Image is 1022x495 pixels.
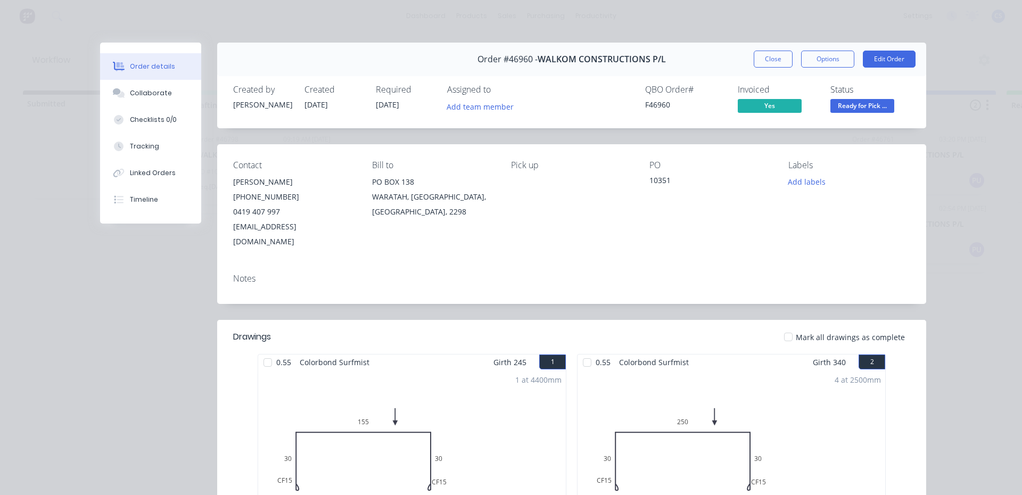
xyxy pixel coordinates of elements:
div: Created by [233,85,292,95]
button: Options [801,51,854,68]
div: [PERSON_NAME] [233,99,292,110]
button: Ready for Pick ... [830,99,894,115]
div: [PHONE_NUMBER] [233,189,355,204]
div: Timeline [130,195,158,204]
button: Add team member [441,99,520,113]
span: Girth 340 [813,354,846,370]
span: 0.55 [591,354,615,370]
button: Add team member [447,99,520,113]
button: Close [754,51,793,68]
div: Notes [233,274,910,284]
button: Order details [100,53,201,80]
span: [DATE] [376,100,399,110]
div: QBO Order # [645,85,725,95]
span: Yes [738,99,802,112]
div: 10351 [649,175,771,189]
div: [PERSON_NAME][PHONE_NUMBER]0419 407 997[EMAIL_ADDRESS][DOMAIN_NAME] [233,175,355,249]
div: Bill to [372,160,494,170]
span: 0.55 [272,354,295,370]
button: Timeline [100,186,201,213]
div: Labels [788,160,910,170]
button: Edit Order [863,51,916,68]
div: 0419 407 997 [233,204,355,219]
button: 1 [539,354,566,369]
button: Add labels [782,175,831,189]
span: Ready for Pick ... [830,99,894,112]
div: Checklists 0/0 [130,115,177,125]
span: Girth 245 [493,354,526,370]
div: [EMAIL_ADDRESS][DOMAIN_NAME] [233,219,355,249]
div: Created [304,85,363,95]
div: Status [830,85,910,95]
div: Linked Orders [130,168,176,178]
button: Collaborate [100,80,201,106]
div: Collaborate [130,88,172,98]
span: Order #46960 - [477,54,538,64]
span: [DATE] [304,100,328,110]
span: WALKOM CONSTRUCTIONS P/L [538,54,666,64]
button: Checklists 0/0 [100,106,201,133]
div: Pick up [511,160,633,170]
button: 2 [859,354,885,369]
div: Drawings [233,331,271,343]
div: [PERSON_NAME] [233,175,355,189]
div: Invoiced [738,85,818,95]
button: Linked Orders [100,160,201,186]
div: Contact [233,160,355,170]
div: PO [649,160,771,170]
button: Tracking [100,133,201,160]
div: 1 at 4400mm [515,374,562,385]
div: 4 at 2500mm [835,374,881,385]
div: Required [376,85,434,95]
div: Assigned to [447,85,554,95]
span: Mark all drawings as complete [796,332,905,343]
div: PO BOX 138 [372,175,494,189]
span: Colorbond Surfmist [615,354,693,370]
span: Colorbond Surfmist [295,354,374,370]
div: F46960 [645,99,725,110]
div: Tracking [130,142,159,151]
div: Order details [130,62,175,71]
div: WARATAH, [GEOGRAPHIC_DATA], [GEOGRAPHIC_DATA], 2298 [372,189,494,219]
div: PO BOX 138WARATAH, [GEOGRAPHIC_DATA], [GEOGRAPHIC_DATA], 2298 [372,175,494,219]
